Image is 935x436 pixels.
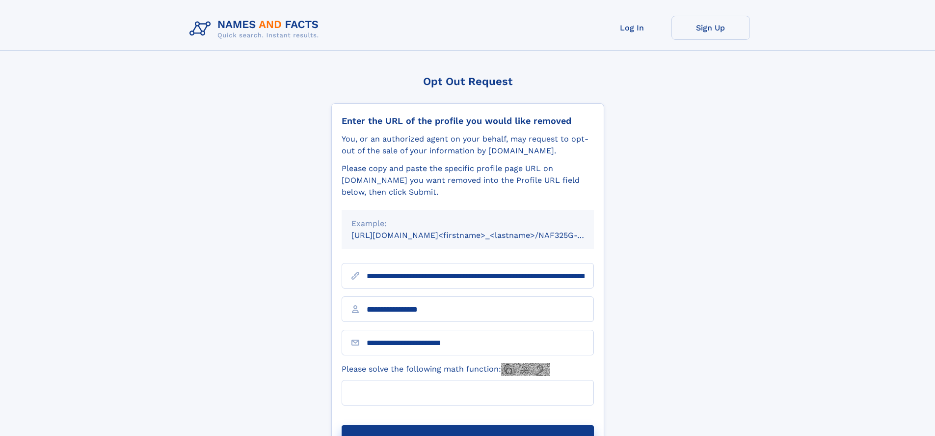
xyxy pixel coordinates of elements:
a: Log In [593,16,671,40]
img: Logo Names and Facts [186,16,327,42]
div: Example: [351,218,584,230]
div: Enter the URL of the profile you would like removed [342,116,594,126]
div: Opt Out Request [331,75,604,87]
div: Please copy and paste the specific profile page URL on [DOMAIN_NAME] you want removed into the Pr... [342,163,594,198]
div: You, or an authorized agent on your behalf, may request to opt-out of the sale of your informatio... [342,133,594,157]
a: Sign Up [671,16,750,40]
small: [URL][DOMAIN_NAME]<firstname>_<lastname>/NAF325G-xxxxxxxx [351,231,613,240]
label: Please solve the following math function: [342,363,550,376]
